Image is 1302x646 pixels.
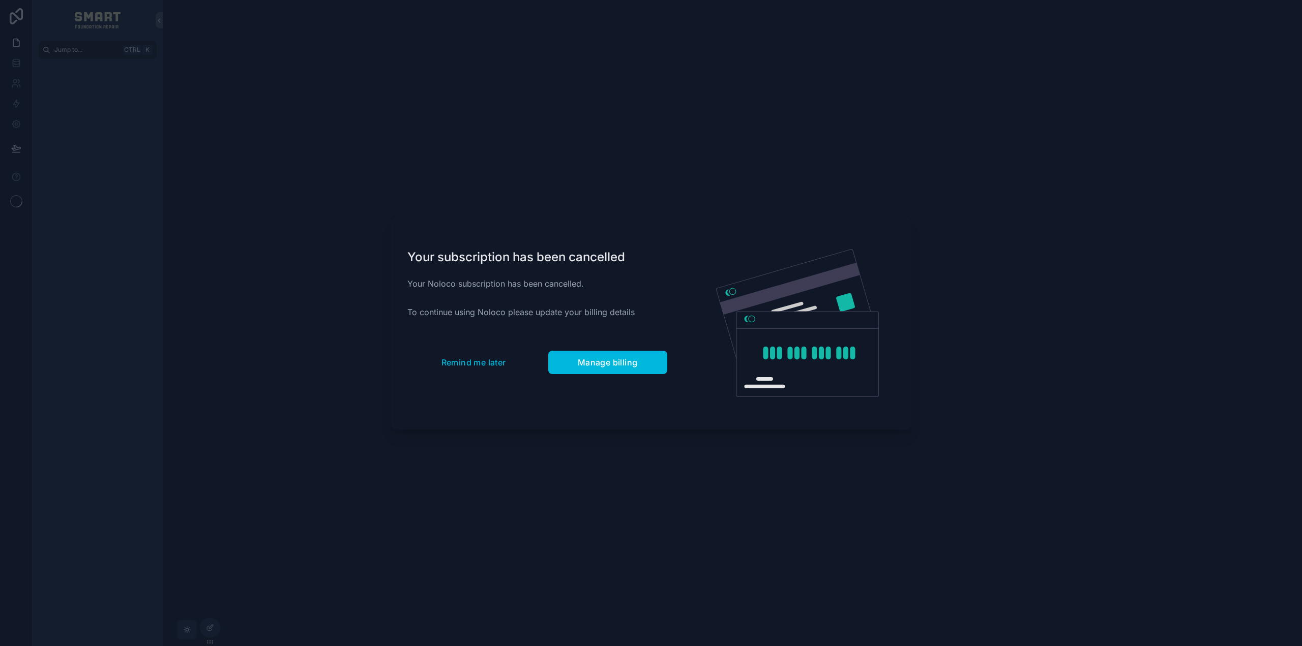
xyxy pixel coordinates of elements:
[578,357,638,367] span: Manage billing
[407,278,667,290] p: Your Noloco subscription has been cancelled.
[407,249,667,265] h1: Your subscription has been cancelled
[407,351,540,374] button: Remind me later
[407,306,667,318] p: To continue using Noloco please update your billing details
[441,357,506,367] span: Remind me later
[548,351,667,374] button: Manage billing
[716,249,879,397] img: Credit card illustration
